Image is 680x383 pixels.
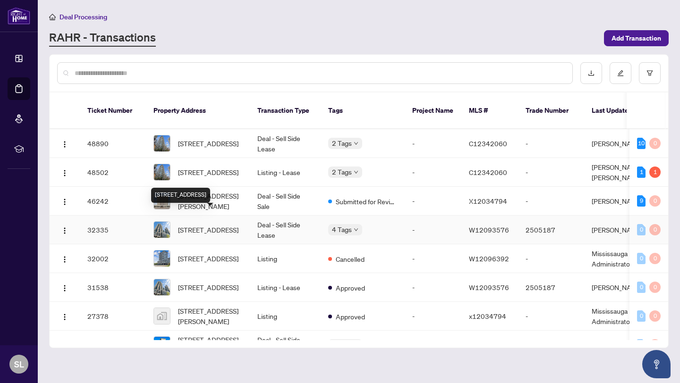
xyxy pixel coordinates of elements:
img: thumbnail-img [154,250,170,266]
td: [PERSON_NAME] [584,216,655,244]
div: 0 [637,253,646,264]
span: SL [14,358,24,371]
span: Cancelled [336,254,365,264]
td: [PERSON_NAME] [PERSON_NAME] [584,158,655,187]
td: Mississauga Administrator [584,302,655,331]
div: 0 [649,224,661,235]
td: Deal - Sell Side Sale [250,331,321,359]
td: - [518,158,584,187]
td: - [518,129,584,158]
td: 46242 [80,187,146,216]
span: [STREET_ADDRESS] [178,138,238,149]
td: - [518,187,584,216]
td: 22117 [80,331,146,359]
span: [STREET_ADDRESS][PERSON_NAME] [178,334,242,355]
th: Transaction Type [250,92,321,129]
img: thumbnail-img [154,279,170,295]
button: Logo [57,251,72,266]
div: 10 [637,138,646,149]
img: Logo [61,198,68,206]
span: [STREET_ADDRESS] [178,225,238,235]
span: download [588,70,595,76]
th: Trade Number [518,92,584,129]
td: [PERSON_NAME] [584,273,655,302]
th: Property Address [146,92,250,129]
button: filter [639,62,661,84]
th: Project Name [405,92,461,129]
td: Mississauga Administrator [584,244,655,273]
td: - [405,244,461,273]
span: Add Transaction [612,31,661,46]
img: thumbnail-img [154,308,170,324]
span: 2 Tags [332,138,352,149]
div: 0 [649,310,661,322]
span: home [49,14,56,20]
td: - [405,129,461,158]
td: [PERSON_NAME] [584,187,655,216]
td: 2500374 [518,331,584,359]
img: Logo [61,284,68,292]
div: 0 [637,310,646,322]
span: 4 Tags [332,224,352,235]
span: filter [646,70,653,76]
td: - [518,302,584,331]
img: thumbnail-img [154,337,170,353]
div: 9 [637,195,646,207]
span: x12034794 [469,312,506,320]
th: MLS # [461,92,518,129]
button: Logo [57,308,72,324]
td: 48502 [80,158,146,187]
span: Approved [336,283,365,293]
th: Ticket Number [80,92,146,129]
img: thumbnail-img [154,164,170,180]
img: Logo [61,141,68,148]
span: [STREET_ADDRESS][PERSON_NAME] [178,191,242,211]
span: [STREET_ADDRESS] [178,253,238,264]
td: [PERSON_NAME] [584,129,655,158]
td: Deal - Sell Side Lease [250,216,321,244]
button: Logo [57,136,72,151]
img: Logo [61,227,68,234]
span: Approved [336,311,365,322]
span: down [354,227,358,232]
div: 0 [637,282,646,293]
td: 32335 [80,216,146,244]
button: download [580,62,602,84]
img: thumbnail-img [154,222,170,238]
span: down [354,141,358,146]
div: 1 [649,167,661,178]
td: 2505187 [518,273,584,302]
td: - [405,302,461,331]
img: thumbnail-img [154,135,170,151]
td: - [405,273,461,302]
span: C12342060 [469,168,507,176]
button: Add Transaction [604,30,669,46]
span: X12034794 [469,197,507,205]
td: [PERSON_NAME] [584,331,655,359]
td: Deal - Sell Side Lease [250,129,321,158]
span: edit [617,70,624,76]
span: 3 Tags [332,339,352,350]
div: 0 [637,339,646,350]
span: [STREET_ADDRESS] [178,282,238,292]
td: - [405,216,461,244]
a: RAHR - Transactions [49,30,156,47]
div: 0 [637,224,646,235]
span: W12093576 [469,283,509,291]
td: - [405,331,461,359]
td: 48890 [80,129,146,158]
button: Logo [57,280,72,295]
span: down [354,170,358,175]
span: Submitted for Review [336,196,397,207]
button: Logo [57,193,72,208]
div: 0 [649,339,661,350]
button: edit [610,62,631,84]
div: 0 [649,195,661,207]
div: [STREET_ADDRESS] [151,188,210,203]
td: 31538 [80,273,146,302]
div: 1 [637,167,646,178]
button: Logo [57,222,72,237]
img: Logo [61,313,68,321]
span: W12096392 [469,254,509,263]
span: W12093576 [469,225,509,234]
